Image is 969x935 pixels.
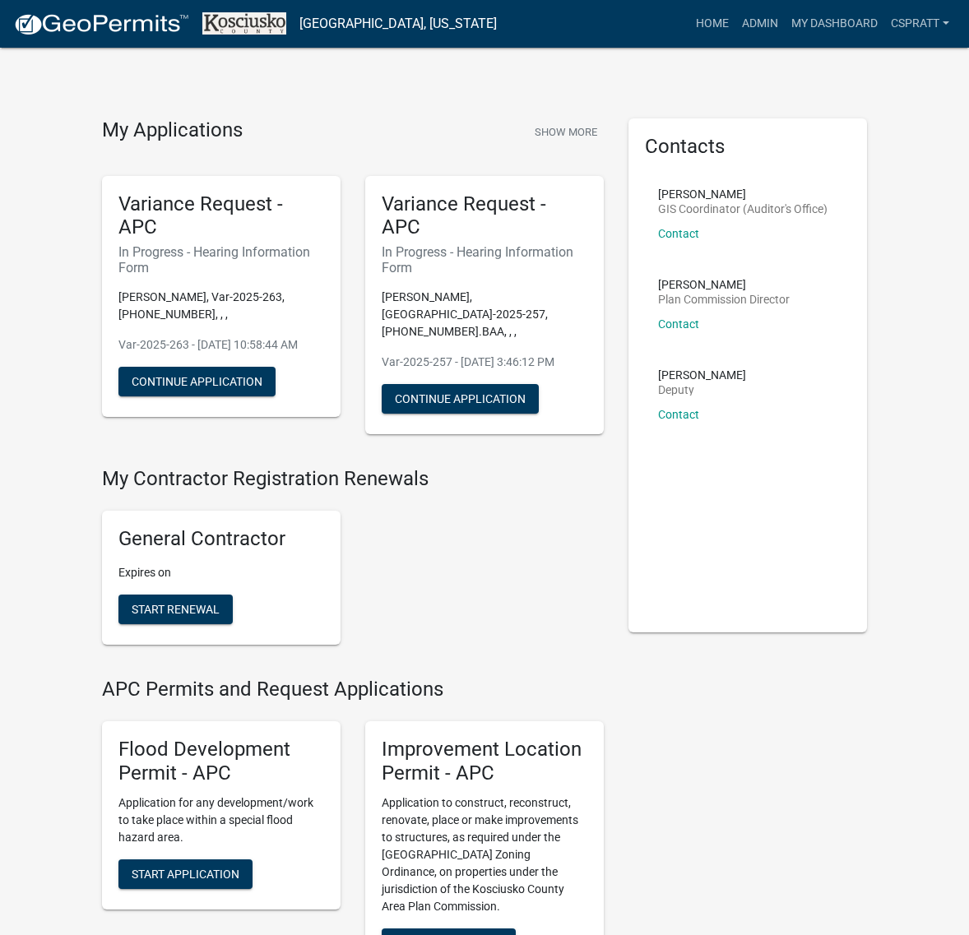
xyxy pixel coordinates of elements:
[118,738,324,785] h5: Flood Development Permit - APC
[118,289,324,323] p: [PERSON_NAME], Var-2025-263, [PHONE_NUMBER], , ,
[658,408,699,421] a: Contact
[785,8,884,39] a: My Dashboard
[382,738,587,785] h5: Improvement Location Permit - APC
[102,467,604,658] wm-registration-list-section: My Contractor Registration Renewals
[658,203,828,215] p: GIS Coordinator (Auditor's Office)
[382,289,587,340] p: [PERSON_NAME], [GEOGRAPHIC_DATA]-2025-257, [PHONE_NUMBER].BAA, , ,
[118,336,324,354] p: Var-2025-263 - [DATE] 10:58:44 AM
[102,678,604,701] h4: APC Permits and Request Applications
[118,859,253,889] button: Start Application
[658,384,746,396] p: Deputy
[658,279,790,290] p: [PERSON_NAME]
[102,467,604,491] h4: My Contractor Registration Renewals
[202,12,286,35] img: Kosciusko County, Indiana
[118,595,233,624] button: Start Renewal
[645,135,851,159] h5: Contacts
[382,384,539,414] button: Continue Application
[689,8,735,39] a: Home
[299,10,497,38] a: [GEOGRAPHIC_DATA], [US_STATE]
[118,527,324,551] h5: General Contractor
[658,317,699,331] a: Contact
[118,367,276,396] button: Continue Application
[132,868,239,881] span: Start Application
[382,354,587,371] p: Var-2025-257 - [DATE] 3:46:12 PM
[884,8,956,39] a: cspratt
[132,603,220,616] span: Start Renewal
[118,794,324,846] p: Application for any development/work to take place within a special flood hazard area.
[382,244,587,275] h6: In Progress - Hearing Information Form
[658,294,790,305] p: Plan Commission Director
[735,8,785,39] a: Admin
[528,118,604,146] button: Show More
[382,794,587,915] p: Application to construct, reconstruct, renovate, place or make improvements to structures, as req...
[658,227,699,240] a: Contact
[658,188,828,200] p: [PERSON_NAME]
[118,244,324,275] h6: In Progress - Hearing Information Form
[118,564,324,581] p: Expires on
[658,369,746,381] p: [PERSON_NAME]
[102,118,243,143] h4: My Applications
[382,192,587,240] h5: Variance Request - APC
[118,192,324,240] h5: Variance Request - APC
